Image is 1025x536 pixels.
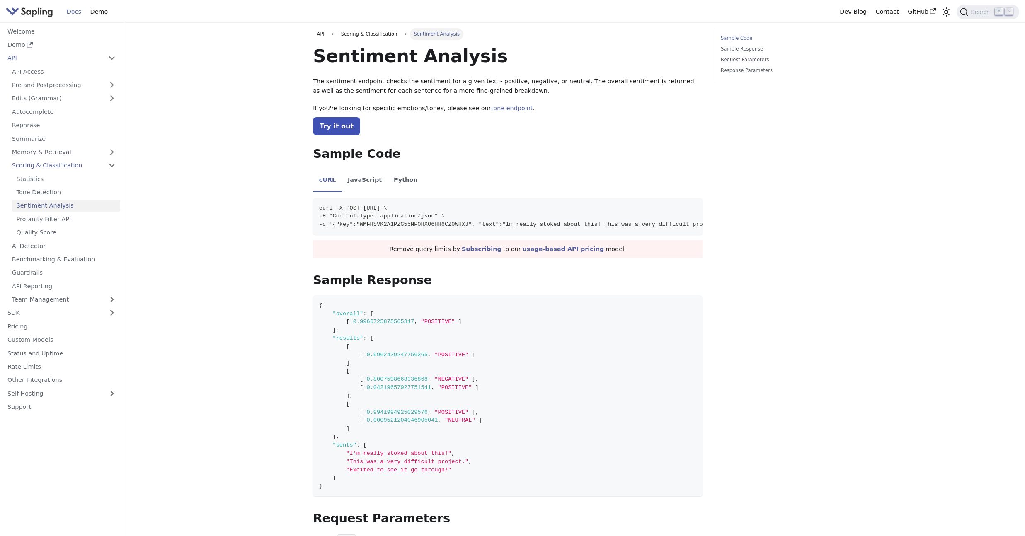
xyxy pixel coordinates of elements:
a: Profanity Filter API [12,213,120,225]
a: usage-based API pricing [523,246,604,252]
span: , [475,409,479,415]
span: ] [332,327,336,333]
span: [ [346,368,349,374]
li: cURL [313,169,342,192]
span: "I'm really stoked about this!" [346,450,451,456]
kbd: ⌘ [995,8,1003,15]
a: Memory & Retrieval [7,146,120,158]
span: 0.9941994925029576 [366,409,428,415]
span: "NEUTRAL" [445,417,475,423]
span: "POSITIVE" [438,384,472,391]
a: Autocomplete [7,106,120,118]
span: , [414,319,417,325]
span: "overall" [332,311,363,317]
span: ] [479,417,482,423]
span: API [317,31,325,37]
span: } [319,483,322,489]
span: "POSITIVE" [434,352,468,358]
a: API [3,52,104,64]
a: Subscribing [462,246,502,252]
span: , [475,376,479,382]
a: Welcome [3,25,120,37]
span: [ [346,343,349,350]
a: Self-Hosting [3,387,120,399]
span: , [428,409,431,415]
span: "POSITIVE" [434,409,468,415]
a: Statistics [12,173,120,185]
span: , [431,384,434,391]
span: ] [346,360,349,366]
a: Rate Limits [3,361,120,373]
a: Status and Uptime [3,347,120,359]
li: Python [388,169,424,192]
span: , [336,327,339,333]
a: Rephrase [7,119,120,131]
a: Sample Response [721,45,833,53]
h2: Sample Response [313,273,703,288]
span: -H "Content-Type: application/json" \ [319,213,445,219]
a: Response Parameters [721,67,833,75]
span: -d '{"key":"WMFHSVK2A1PZG55NP0HXO6HH6CZ0WHXJ", "text":"Im really stoked about this! This was a ve... [319,221,832,227]
span: ] [332,434,336,440]
button: Collapse sidebar category 'API' [104,52,120,64]
span: 0.9962439247756265 [366,352,428,358]
nav: Breadcrumbs [313,28,703,40]
a: Other Integrations [3,374,120,386]
a: Demo [86,5,112,18]
a: Quality Score [12,227,120,239]
span: ] [346,425,349,432]
a: API Reporting [7,280,120,292]
span: [ [360,352,363,358]
h1: Sentiment Analysis [313,45,703,67]
a: tone endpoint [491,105,533,111]
a: Sample Code [721,34,833,42]
h2: Sample Code [313,147,703,162]
a: Team Management [7,294,120,306]
a: API [313,28,328,40]
span: Search [968,9,995,15]
span: [ [360,417,363,423]
a: Pre and Postprocessing [7,79,120,91]
span: 0.0009521204046905041 [366,417,438,423]
span: ] [472,352,475,358]
span: { [319,302,322,309]
span: 0.8007598668336868 [366,376,428,382]
button: Expand sidebar category 'SDK' [104,307,120,319]
a: Support [3,401,120,413]
span: ] [472,409,475,415]
span: ] [472,376,475,382]
button: Switch between dark and light mode (currently light mode) [940,6,952,18]
span: , [438,417,441,423]
span: : [363,335,366,341]
span: [ [360,409,363,415]
span: ] [332,475,336,481]
span: [ [346,319,349,325]
img: Sapling.ai [6,6,53,18]
a: Benchmarking & Evaluation [7,254,120,266]
span: , [451,450,455,456]
span: [ [360,376,363,382]
span: Sentiment Analysis [410,28,463,40]
a: Sapling.ai [6,6,56,18]
h2: Request Parameters [313,511,703,526]
span: [ [360,384,363,391]
span: [ [370,335,373,341]
a: Sentiment Analysis [12,200,120,212]
span: "Excited to see it go through!" [346,467,451,473]
a: Pricing [3,320,120,332]
span: curl -X POST [URL] \ [319,205,387,211]
span: ] [346,393,349,399]
span: , [468,459,472,465]
a: Try it out [313,117,360,135]
a: AI Detector [7,240,120,252]
a: API Access [7,65,120,77]
span: "sents" [332,442,356,448]
span: , [349,360,353,366]
a: Dev Blog [835,5,871,18]
a: Demo [3,39,120,51]
span: "results" [332,335,363,341]
p: The sentiment endpoint checks the sentiment for a given text - positive, negative, or neutral. Th... [313,77,703,97]
span: [ [346,401,349,407]
span: "POSITIVE" [421,319,455,325]
a: Summarize [7,133,120,145]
